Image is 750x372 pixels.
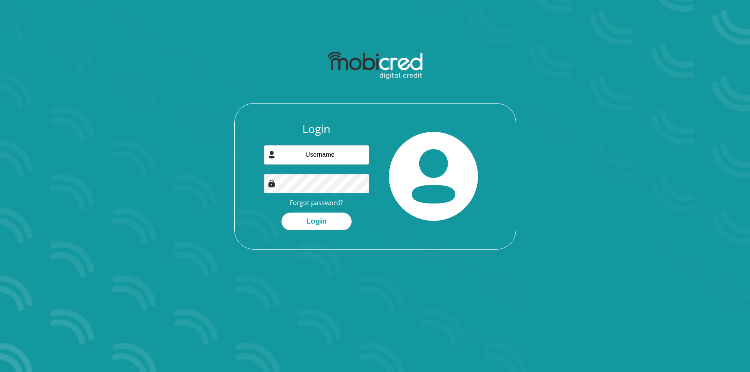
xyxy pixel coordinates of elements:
input: Username [264,145,369,165]
button: Login [281,213,352,230]
img: Image [268,180,276,187]
a: Forgot password? [290,198,343,207]
img: user-icon image [268,151,276,159]
h3: Login [264,122,369,136]
img: mobicred logo [328,52,422,80]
